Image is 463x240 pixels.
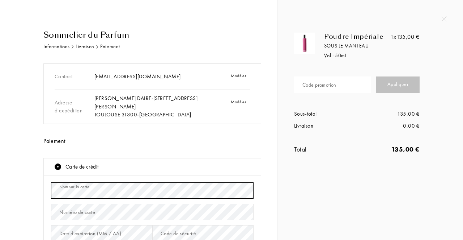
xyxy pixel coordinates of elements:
[43,29,261,41] div: Sommelier du Parfum
[94,73,224,81] div: [EMAIL_ADDRESS][DOMAIN_NAME]
[302,81,336,89] div: Code promotion
[442,16,447,21] img: quit_onboard.svg
[55,94,94,119] div: Adresse d'expédition
[296,34,313,52] img: 0EAWJE5U4D.png
[294,122,357,130] div: Livraison
[59,230,121,237] div: Date d'expiration (MM / AA)
[294,144,357,154] div: Total
[100,43,120,50] div: Paiement
[324,52,399,59] div: Vol : 50 mL
[94,94,224,119] div: [PERSON_NAME] DAIRE - [STREET_ADDRESS][PERSON_NAME] TOULOUSE 31300 - [GEOGRAPHIC_DATA]
[65,163,99,171] div: Carte de crédit
[357,110,420,118] div: 135,00 €
[55,68,94,85] div: Contact
[324,42,399,50] div: Sous le Manteau
[161,230,196,237] div: Code de sécurité
[294,110,357,118] div: Sous-total
[224,94,254,119] div: Modifier
[96,45,98,49] img: arr_black.svg
[59,208,95,216] div: Numéro de carte
[390,33,420,41] div: 135,00 €
[357,122,420,130] div: 0,00 €
[72,45,74,49] img: arr_black.svg
[324,33,399,41] div: Poudre Impériale
[43,43,70,50] div: Informations
[59,183,90,190] div: Nom sur la carte
[43,137,261,145] div: Paiement
[390,33,396,41] span: 1x
[224,68,254,85] div: Modifier
[357,144,420,154] div: 135,00 €
[376,76,420,93] div: Appliquer
[76,43,94,50] div: Livraison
